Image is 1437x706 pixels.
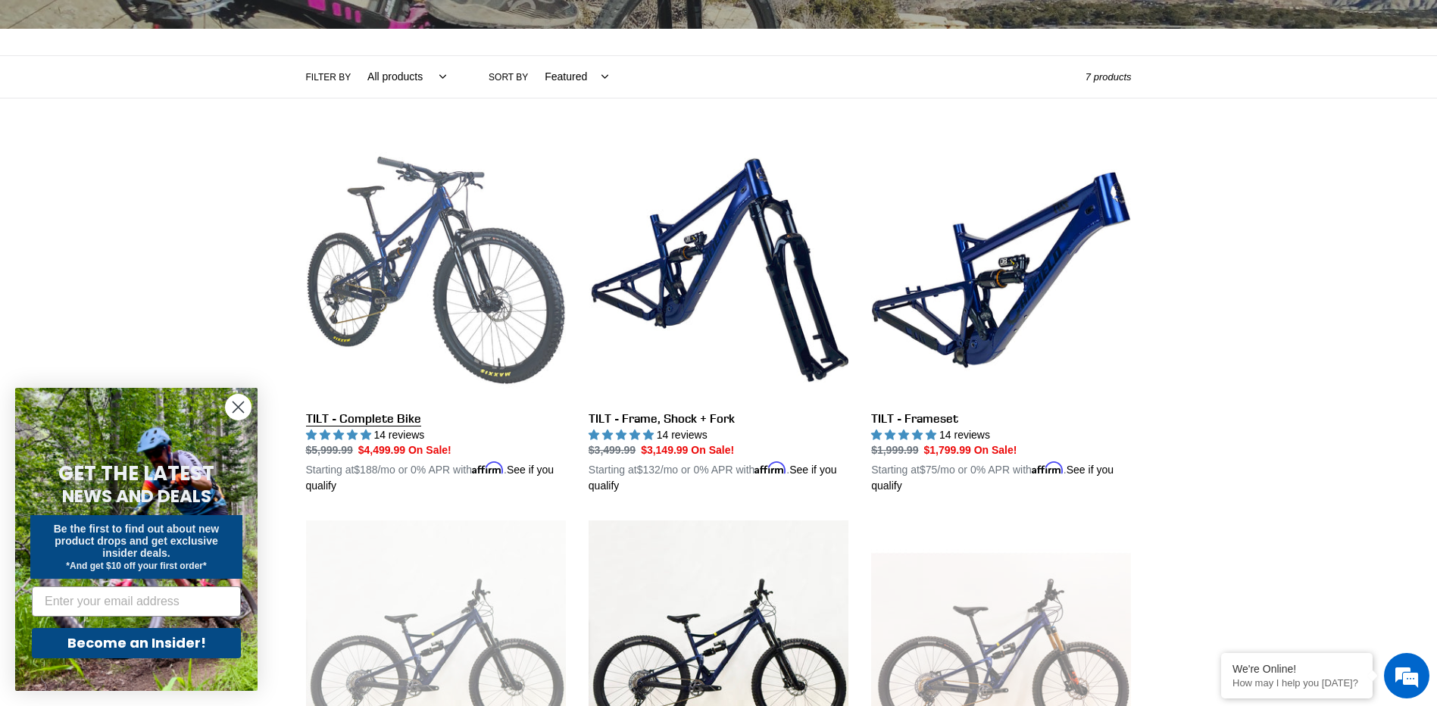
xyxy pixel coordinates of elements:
div: Minimize live chat window [248,8,285,44]
img: d_696896380_company_1647369064580_696896380 [48,76,86,114]
label: Filter by [306,70,351,84]
label: Sort by [489,70,528,84]
button: Become an Insider! [32,628,241,658]
span: GET THE LATEST [58,460,214,487]
div: We're Online! [1232,663,1361,675]
p: How may I help you today? [1232,677,1361,689]
span: *And get $10 off your first order* [66,561,206,571]
input: Enter your email address [32,586,241,617]
textarea: Type your message and hit 'Enter' [8,414,289,467]
span: We're online! [88,191,209,344]
button: Close dialog [225,394,251,420]
span: Be the first to find out about new product drops and get exclusive insider deals. [54,523,220,559]
div: Chat with us now [102,85,277,105]
span: 7 products [1086,71,1132,83]
div: Navigation go back [17,83,39,106]
span: NEWS AND DEALS [62,484,211,508]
